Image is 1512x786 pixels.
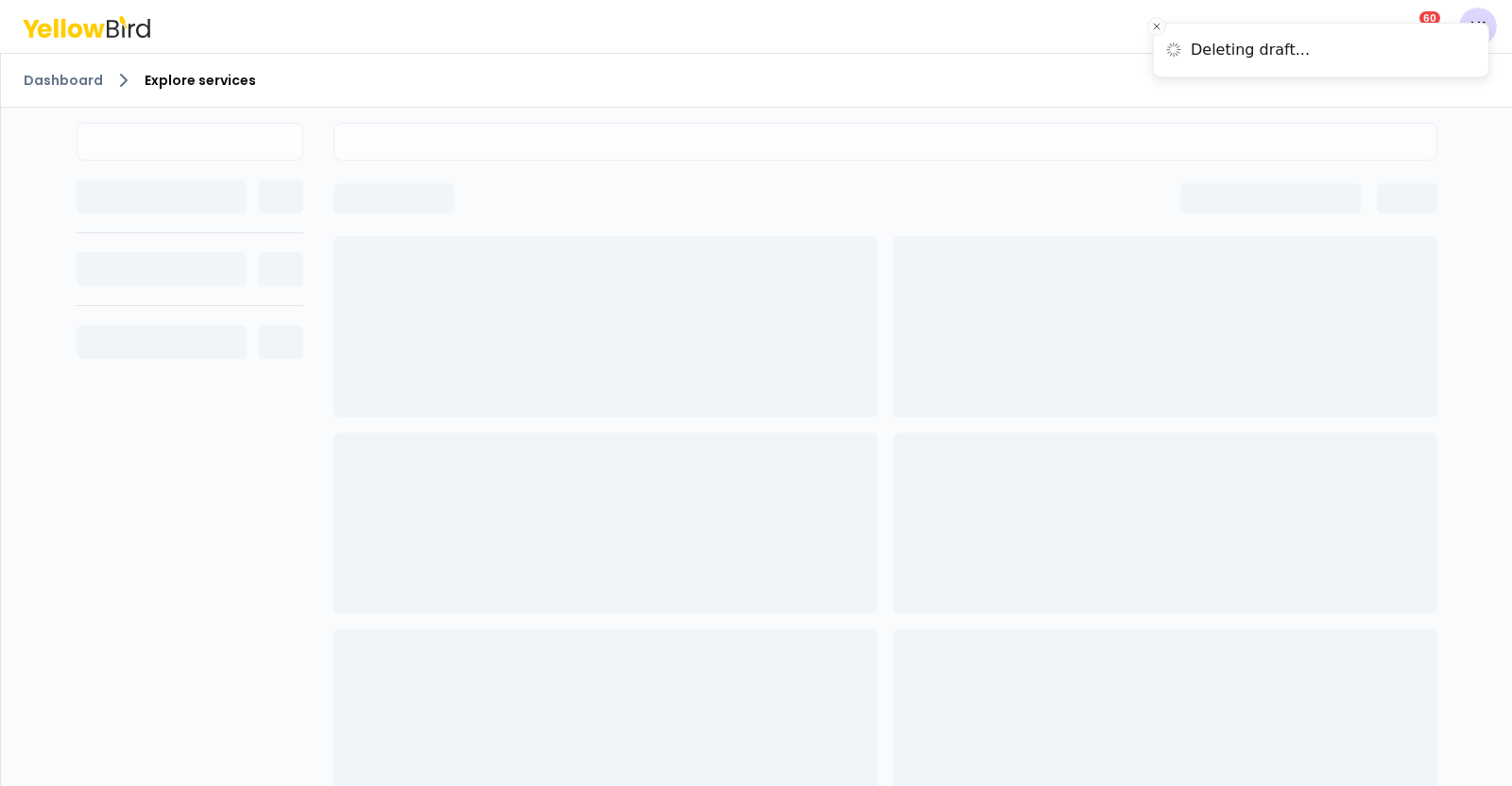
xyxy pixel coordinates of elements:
span: Explore services [145,71,256,90]
nav: breadcrumb [24,69,1489,92]
a: Dashboard [24,71,103,90]
div: Deleting draft... [1191,39,1310,61]
span: LK [1459,8,1497,45]
button: Close toast [1147,17,1166,36]
button: 60 [1406,8,1444,45]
